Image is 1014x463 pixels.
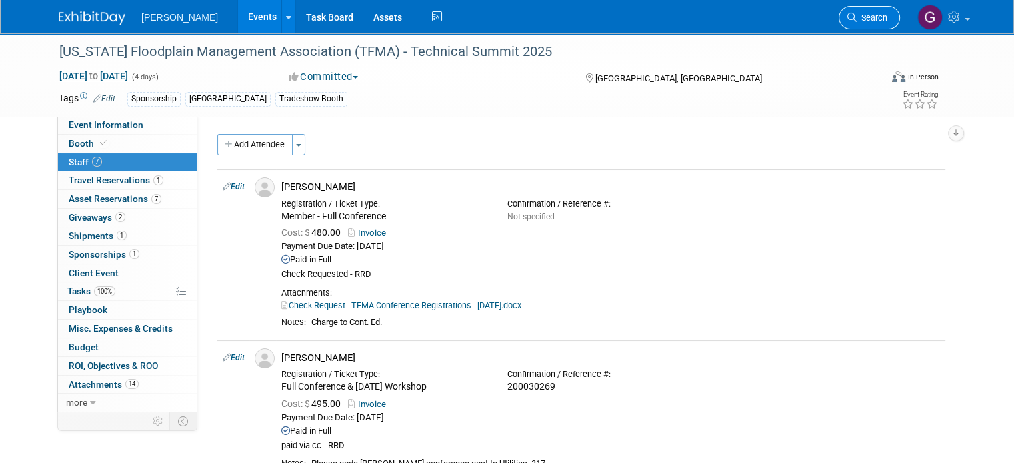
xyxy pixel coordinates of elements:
[58,282,197,300] a: Tasks100%
[348,228,391,238] a: Invoice
[58,394,197,412] a: more
[69,379,139,390] span: Attachments
[69,157,102,167] span: Staff
[281,269,940,280] div: Check Requested - RRD
[281,398,346,409] span: 495.00
[170,412,197,430] td: Toggle Event Tabs
[87,71,100,81] span: to
[223,353,245,362] a: Edit
[141,12,218,23] span: [PERSON_NAME]
[69,360,158,371] span: ROI, Objectives & ROO
[255,348,275,368] img: Associate-Profile-5.png
[281,317,306,328] div: Notes:
[281,227,311,238] span: Cost: $
[809,69,939,89] div: Event Format
[69,212,125,223] span: Giveaways
[902,91,938,98] div: Event Rating
[59,91,115,107] td: Tags
[69,193,161,204] span: Asset Reservations
[507,199,713,209] div: Confirmation / Reference #:
[275,92,347,106] div: Tradeshow-Booth
[255,177,275,197] img: Associate-Profile-5.png
[94,286,115,296] span: 100%
[129,249,139,259] span: 1
[311,317,940,328] div: Charge to Cont. Ed.
[281,211,487,223] div: Member - Full Conference
[281,300,521,310] a: Check Request - TFMA Conference Registrations - [DATE].docx
[281,199,487,209] div: Registration / Ticket Type:
[58,357,197,375] a: ROI, Objectives & ROO
[595,73,762,83] span: [GEOGRAPHIC_DATA], [GEOGRAPHIC_DATA]
[281,398,311,409] span: Cost: $
[69,119,143,130] span: Event Information
[185,92,271,106] div: [GEOGRAPHIC_DATA]
[151,194,161,204] span: 7
[153,175,163,185] span: 1
[127,92,181,106] div: Sponsorship
[93,94,115,103] a: Edit
[857,13,887,23] span: Search
[58,227,197,245] a: Shipments1
[58,135,197,153] a: Booth
[348,399,391,409] a: Invoice
[58,153,197,171] a: Staff7
[92,157,102,167] span: 7
[223,182,245,191] a: Edit
[147,412,170,430] td: Personalize Event Tab Strip
[507,381,713,393] div: 200030269
[55,40,864,64] div: [US_STATE] Floodplain Management Association (TFMA) - Technical Summit 2025
[892,71,905,82] img: Format-Inperson.png
[281,241,940,252] div: Payment Due Date: [DATE]
[907,72,939,82] div: In-Person
[281,288,940,298] div: Attachments:
[281,426,940,437] div: Paid in Full
[58,376,197,394] a: Attachments14
[58,320,197,338] a: Misc. Expenses & Credits
[115,212,125,222] span: 2
[58,264,197,282] a: Client Event
[69,323,173,334] span: Misc. Expenses & Credits
[69,342,99,352] span: Budget
[59,11,125,25] img: ExhibitDay
[69,304,107,315] span: Playbook
[58,171,197,189] a: Travel Reservations1
[281,352,940,364] div: [PERSON_NAME]
[281,227,346,238] span: 480.00
[507,212,555,221] span: Not specified
[217,134,293,155] button: Add Attendee
[284,70,363,84] button: Committed
[281,412,940,424] div: Payment Due Date: [DATE]
[839,6,900,29] a: Search
[69,175,163,185] span: Travel Reservations
[507,369,713,380] div: Confirmation / Reference #:
[100,139,107,147] i: Booth reservation complete
[917,5,943,30] img: Genee' Mengarelli
[58,301,197,319] a: Playbook
[58,338,197,356] a: Budget
[281,381,487,393] div: Full Conference & [DATE] Workshop
[281,181,940,193] div: [PERSON_NAME]
[67,286,115,296] span: Tasks
[66,397,87,408] span: more
[281,254,940,266] div: Paid in Full
[58,246,197,264] a: Sponsorships1
[117,231,127,240] span: 1
[281,440,940,452] div: paid via cc - RRD
[69,268,119,278] span: Client Event
[131,73,159,81] span: (4 days)
[125,379,139,389] span: 14
[58,190,197,208] a: Asset Reservations7
[281,369,487,380] div: Registration / Ticket Type:
[69,231,127,241] span: Shipments
[69,138,109,149] span: Booth
[58,209,197,227] a: Giveaways2
[59,70,129,82] span: [DATE] [DATE]
[58,116,197,134] a: Event Information
[69,249,139,260] span: Sponsorships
